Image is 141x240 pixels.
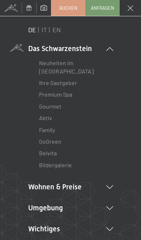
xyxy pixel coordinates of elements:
[91,5,114,11] span: Anfragen
[42,26,47,34] a: IT
[39,79,77,86] a: Ihre Gastgeber
[39,161,72,168] a: Bildergalerie
[39,114,52,121] a: Aktiv
[39,126,55,133] a: Family
[39,150,57,156] a: Belvita
[59,5,77,11] span: Buchen
[28,26,36,34] a: DE
[39,138,61,145] a: GoGreen
[39,91,72,98] a: Premium Spa
[39,59,94,74] a: Neuheiten im [GEOGRAPHIC_DATA]
[86,0,119,16] a: Anfragen
[52,26,61,34] a: EN
[51,0,85,16] a: Buchen
[39,103,61,110] a: Gourmet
